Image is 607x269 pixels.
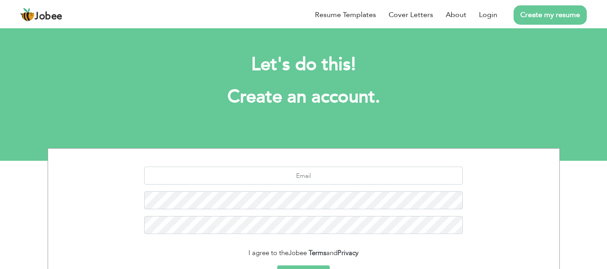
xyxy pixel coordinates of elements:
[35,12,62,22] span: Jobee
[61,53,546,76] h2: Let's do this!
[514,5,587,25] a: Create my resume
[309,248,326,257] a: Terms
[20,8,35,22] img: jobee.io
[479,9,497,20] a: Login
[288,248,307,257] span: Jobee
[20,8,62,22] a: Jobee
[55,248,553,258] div: I agree to the and
[61,85,546,109] h1: Create an account.
[337,248,359,257] a: Privacy
[144,167,463,185] input: Email
[446,9,466,20] a: About
[315,9,376,20] a: Resume Templates
[389,9,433,20] a: Cover Letters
